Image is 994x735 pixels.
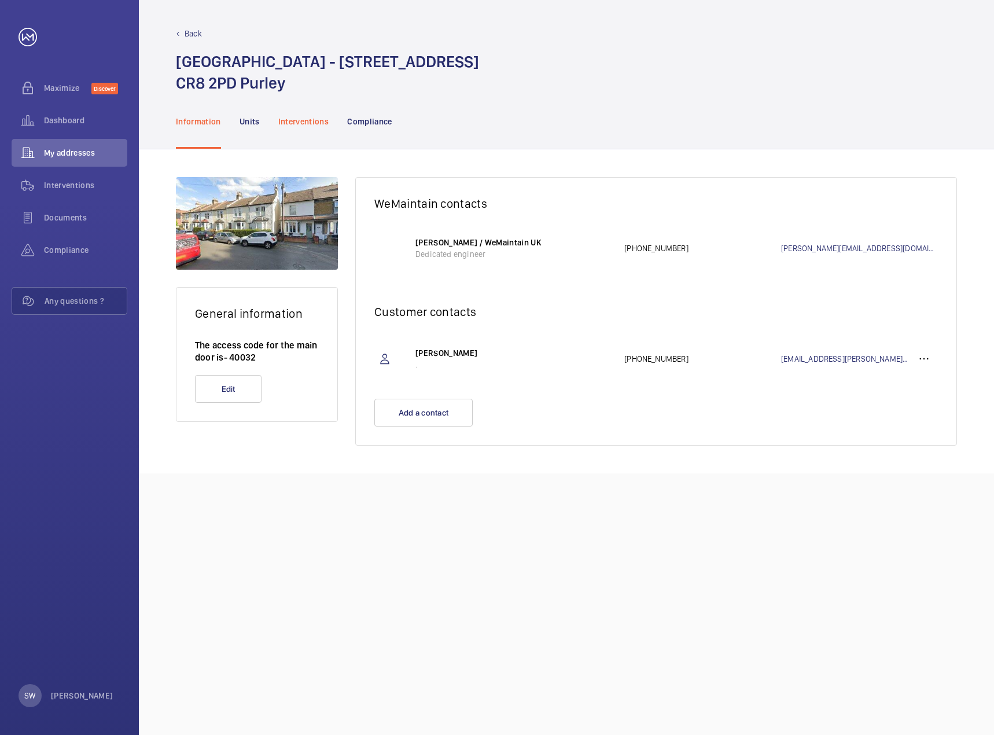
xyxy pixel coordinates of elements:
[44,212,127,223] span: Documents
[624,242,781,254] p: [PHONE_NUMBER]
[278,116,329,127] p: Interventions
[374,196,938,211] h2: WeMaintain contacts
[195,339,319,363] p: The access code for the main door is- 40032
[176,116,221,127] p: Information
[781,242,938,254] a: [PERSON_NAME][EMAIL_ADDRESS][DOMAIN_NAME]
[374,304,938,319] h2: Customer contacts
[185,28,202,39] p: Back
[176,51,479,94] h1: [GEOGRAPHIC_DATA] - [STREET_ADDRESS] CR8 2PD Purley
[415,347,613,359] p: [PERSON_NAME]
[240,116,260,127] p: Units
[195,375,262,403] button: Edit
[415,359,613,370] p: .
[195,306,319,321] h2: General information
[44,244,127,256] span: Compliance
[51,690,113,701] p: [PERSON_NAME]
[91,83,118,94] span: Discover
[415,237,613,248] p: [PERSON_NAME] / WeMaintain UK
[24,690,35,701] p: SW
[624,353,781,365] p: [PHONE_NUMBER]
[44,179,127,191] span: Interventions
[415,248,613,260] p: Dedicated engineer
[44,115,127,126] span: Dashboard
[374,399,473,427] button: Add a contact
[45,295,127,307] span: Any questions ?
[44,147,127,159] span: My addresses
[781,353,910,365] a: [EMAIL_ADDRESS][PERSON_NAME][DOMAIN_NAME]
[347,116,392,127] p: Compliance
[44,82,91,94] span: Maximize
